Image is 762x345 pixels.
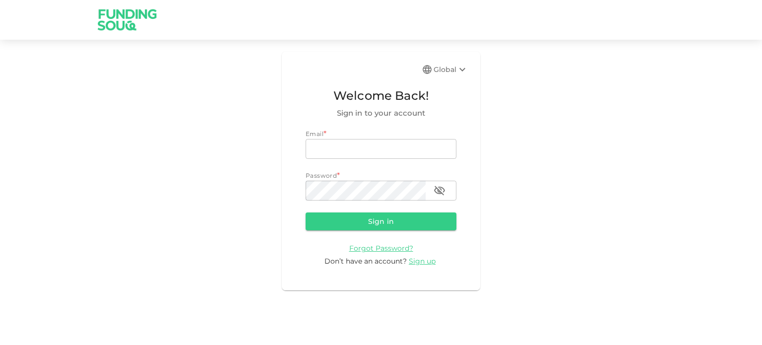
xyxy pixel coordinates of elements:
[434,64,468,75] div: Global
[306,212,456,230] button: Sign in
[306,172,337,179] span: Password
[306,181,426,201] input: password
[306,139,456,159] input: email
[306,86,456,105] span: Welcome Back!
[306,130,323,138] span: Email
[324,257,407,266] span: Don’t have an account?
[349,243,413,253] a: Forgot Password?
[306,107,456,119] span: Sign in to your account
[409,257,436,266] span: Sign up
